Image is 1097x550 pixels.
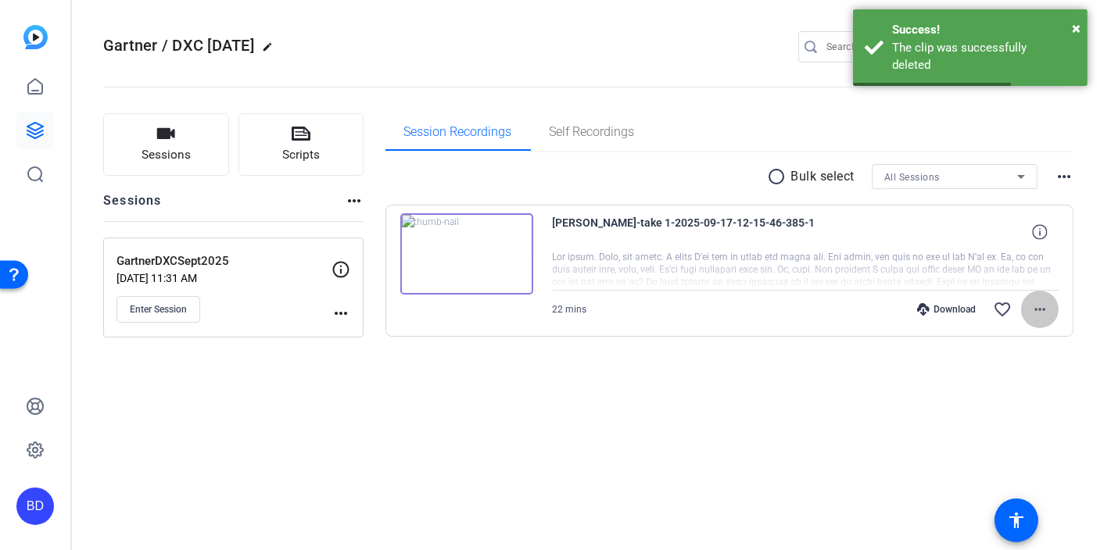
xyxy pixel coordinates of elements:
h2: Sessions [103,191,162,221]
button: Scripts [238,113,364,176]
button: Close [1072,16,1081,40]
span: All Sessions [884,172,940,183]
span: Self Recordings [550,126,635,138]
mat-icon: more_horiz [1031,300,1049,319]
img: blue-gradient.svg [23,25,48,49]
span: [PERSON_NAME]-take 1-2025-09-17-12-15-46-385-1 [553,213,842,251]
mat-icon: more_horiz [345,191,364,210]
span: Scripts [282,146,320,164]
span: × [1072,19,1081,37]
mat-icon: more_horiz [332,304,350,323]
mat-icon: accessibility [1007,511,1026,530]
button: Sessions [103,113,229,176]
img: thumb-nail [400,213,533,295]
span: Enter Session [130,303,187,316]
input: Search [826,37,967,56]
mat-icon: radio_button_unchecked [768,167,791,186]
p: [DATE] 11:31 AM [117,272,332,284]
div: Download [909,303,984,316]
div: Success! [892,21,1076,39]
span: Session Recordings [404,126,512,138]
span: Sessions [142,146,191,164]
span: Gartner / DXC [DATE] [103,36,254,55]
div: The clip was successfully deleted [892,39,1076,74]
p: GartnerDXCSept2025 [117,252,332,270]
mat-icon: favorite_border [993,300,1012,319]
span: 22 mins [553,304,587,315]
button: Enter Session [117,296,200,323]
p: Bulk select [791,167,855,186]
mat-icon: more_horiz [1055,167,1074,186]
mat-icon: edit [262,41,281,60]
div: BD [16,487,54,525]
